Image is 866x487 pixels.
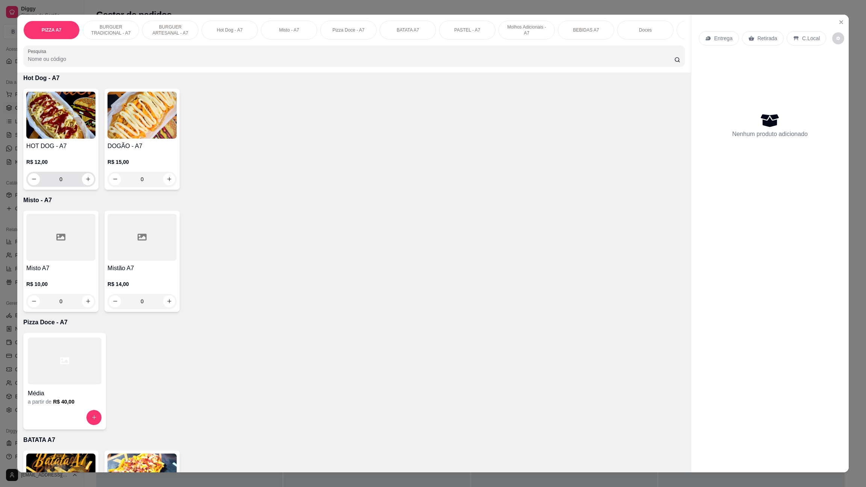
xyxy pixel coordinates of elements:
button: decrease-product-quantity [109,295,121,307]
img: product-image [26,92,95,139]
p: R$ 15,00 [107,158,177,166]
p: PASTEL - A7 [454,27,480,33]
p: Doces [639,27,652,33]
p: Hot Dog - A7 [217,27,243,33]
p: Pizza Doce - A7 [332,27,364,33]
img: product-image [107,92,177,139]
p: R$ 14,00 [107,280,177,288]
p: Nenhum produto adicionado [732,130,808,139]
h4: DOGÃO - A7 [107,142,177,151]
input: Pesquisa [28,55,674,63]
button: increase-product-quantity [86,410,101,425]
h4: Misto A7 [26,264,95,273]
p: R$ 10,00 [26,280,95,288]
p: PIZZA A7 [42,27,61,33]
h4: Mistão A7 [107,264,177,273]
button: increase-product-quantity [163,173,175,185]
h6: R$ 40,00 [53,398,74,405]
p: C.Local [802,35,820,42]
button: Close [835,16,847,28]
label: Pesquisa [28,48,49,54]
div: a partir de [28,398,101,405]
p: BEBIDAS A7 [573,27,599,33]
p: BATATA A7 [397,27,419,33]
p: Pizza Doce - A7 [23,318,685,327]
p: R$ 12,00 [26,158,95,166]
p: Hot Dog - A7 [23,74,685,83]
p: Misto - A7 [279,27,299,33]
h4: HOT DOG - A7 [26,142,95,151]
h4: Média [28,389,101,398]
p: BURGUER TRADICIONAL - A7 [89,24,133,36]
p: Misto - A7 [23,196,685,205]
button: decrease-product-quantity [109,173,121,185]
p: BATATA A7 [23,436,685,445]
p: Retirada [757,35,777,42]
button: decrease-product-quantity [832,32,844,44]
p: BURGUER ARTESANAL - A7 [148,24,192,36]
p: Molhos Adicionais - A7 [505,24,548,36]
button: decrease-product-quantity [28,173,40,185]
button: increase-product-quantity [163,295,175,307]
button: increase-product-quantity [82,173,94,185]
p: Entrega [714,35,733,42]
